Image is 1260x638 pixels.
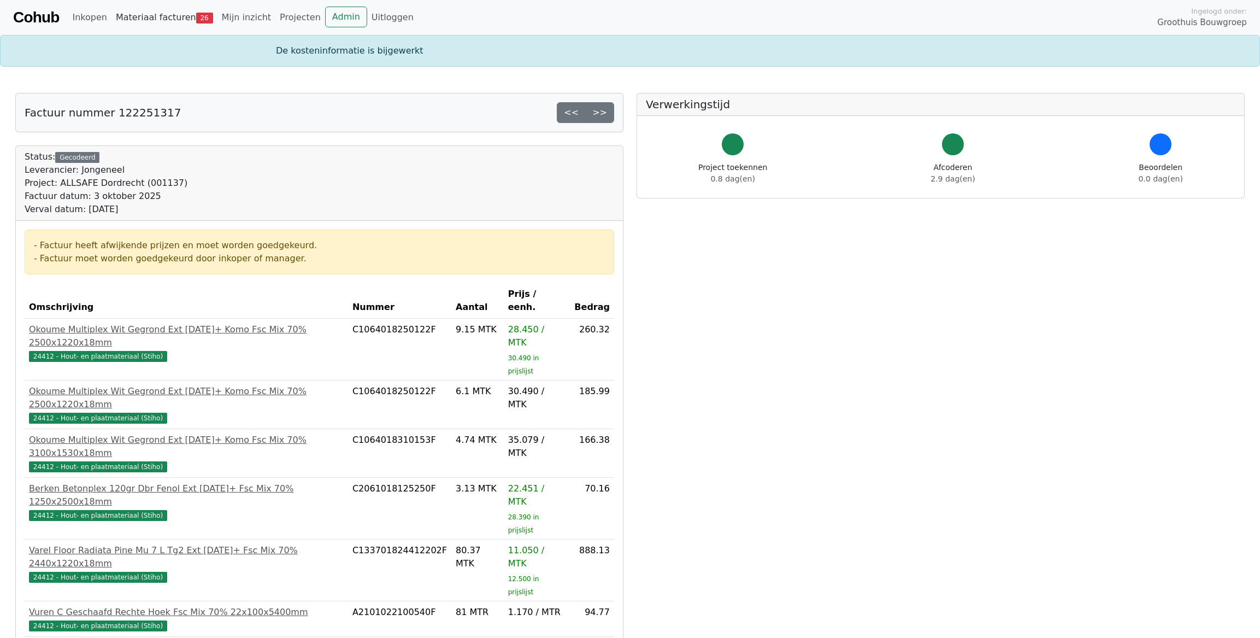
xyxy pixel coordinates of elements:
td: A2101022100540F [348,601,451,637]
div: 30.490 / MTK [508,385,565,411]
h5: Verwerkingstijd [646,98,1235,111]
div: Project toekennen [698,162,767,185]
td: C1064018250122F [348,381,451,429]
a: Okoume Multiplex Wit Gegrond Ext [DATE]+ Komo Fsc Mix 70% 2500x1220x18mm24412 - Hout- en plaatmat... [29,385,344,424]
div: 80.37 MTK [456,544,499,570]
td: C1064018250122F [348,319,451,381]
td: 166.38 [569,429,614,478]
div: 4.74 MTK [456,434,499,447]
span: 24412 - Hout- en plaatmateriaal (Stiho) [29,510,167,521]
th: Aantal [451,283,504,319]
a: Admin [325,7,367,27]
div: Beoordelen [1139,162,1183,185]
span: 24412 - Hout- en plaatmateriaal (Stiho) [29,621,167,631]
div: 1.170 / MTR [508,606,565,619]
th: Bedrag [569,283,614,319]
div: 6.1 MTK [456,385,499,398]
div: 11.050 / MTK [508,544,565,570]
a: Cohub [13,4,59,31]
td: C2061018125250F [348,478,451,540]
h5: Factuur nummer 122251317 [25,106,181,119]
div: Berken Betonplex 120gr Dbr Fenol Ext [DATE]+ Fsc Mix 70% 1250x2500x18mm [29,482,344,508]
td: 94.77 [569,601,614,637]
div: Leverancier: Jongeneel [25,163,187,177]
span: Ingelogd onder: [1191,6,1247,16]
span: 24412 - Hout- en plaatmateriaal (Stiho) [29,351,167,362]
div: Okoume Multiplex Wit Gegrond Ext [DATE]+ Komo Fsc Mix 70% 2500x1220x18mm [29,323,344,349]
div: Status: [25,150,187,216]
div: 28.450 / MTK [508,323,565,349]
sub: 28.390 in prijslijst [508,513,539,534]
span: 24412 - Hout- en plaatmateriaal (Stiho) [29,461,167,472]
td: 888.13 [569,540,614,601]
span: 0.8 dag(en) [711,174,755,183]
td: C1064018310153F [348,429,451,478]
span: 0.0 dag(en) [1139,174,1183,183]
sub: 12.500 in prijslijst [508,575,539,596]
div: 3.13 MTK [456,482,499,495]
td: 70.16 [569,478,614,540]
a: Okoume Multiplex Wit Gegrond Ext [DATE]+ Komo Fsc Mix 70% 2500x1220x18mm24412 - Hout- en plaatmat... [29,323,344,362]
div: Verval datum: [DATE] [25,203,187,216]
th: Nummer [348,283,451,319]
div: Afcoderen [931,162,975,185]
div: 9.15 MTK [456,323,499,336]
div: Okoume Multiplex Wit Gegrond Ext [DATE]+ Komo Fsc Mix 70% 3100x1530x18mm [29,434,344,460]
a: Okoume Multiplex Wit Gegrond Ext [DATE]+ Komo Fsc Mix 70% 3100x1530x18mm24412 - Hout- en plaatmat... [29,434,344,473]
div: Factuur datum: 3 oktober 2025 [25,190,187,203]
div: Varel Floor Radiata Pine Mu 7 L Tg2 Ext [DATE]+ Fsc Mix 70% 2440x1220x18mm [29,544,344,570]
th: Prijs / eenh. [504,283,569,319]
span: 26 [196,13,213,24]
a: Uitloggen [367,7,418,28]
a: >> [585,102,614,123]
a: Projecten [275,7,325,28]
div: 35.079 / MTK [508,434,565,460]
div: 81 MTR [456,606,499,619]
a: Materiaal facturen26 [111,7,217,28]
div: Gecodeerd [55,152,99,163]
div: Okoume Multiplex Wit Gegrond Ext [DATE]+ Komo Fsc Mix 70% 2500x1220x18mm [29,385,344,411]
span: 24412 - Hout- en plaatmateriaal (Stiho) [29,413,167,424]
a: Vuren C Geschaafd Rechte Hoek Fsc Mix 70% 22x100x5400mm24412 - Hout- en plaatmateriaal (Stiho) [29,606,344,632]
div: 22.451 / MTK [508,482,565,508]
a: Varel Floor Radiata Pine Mu 7 L Tg2 Ext [DATE]+ Fsc Mix 70% 2440x1220x18mm24412 - Hout- en plaatm... [29,544,344,583]
div: Project: ALLSAFE Dordrecht (001137) [25,177,187,190]
a: Mijn inzicht [217,7,276,28]
a: Inkopen [68,7,111,28]
span: Groothuis Bouwgroep [1157,16,1247,29]
td: 260.32 [569,319,614,381]
span: 24412 - Hout- en plaatmateriaal (Stiho) [29,572,167,583]
div: - Factuur heeft afwijkende prijzen en moet worden goedgekeurd. [34,239,605,252]
a: Berken Betonplex 120gr Dbr Fenol Ext [DATE]+ Fsc Mix 70% 1250x2500x18mm24412 - Hout- en plaatmate... [29,482,344,522]
div: Vuren C Geschaafd Rechte Hoek Fsc Mix 70% 22x100x5400mm [29,606,344,619]
sub: 30.490 in prijslijst [508,354,539,375]
span: 2.9 dag(en) [931,174,975,183]
th: Omschrijving [25,283,348,319]
td: C133701824412202F [348,540,451,601]
div: - Factuur moet worden goedgekeurd door inkoper of manager. [34,252,605,265]
a: << [557,102,586,123]
td: 185.99 [569,381,614,429]
div: De kosteninformatie is bijgewerkt [269,44,991,57]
